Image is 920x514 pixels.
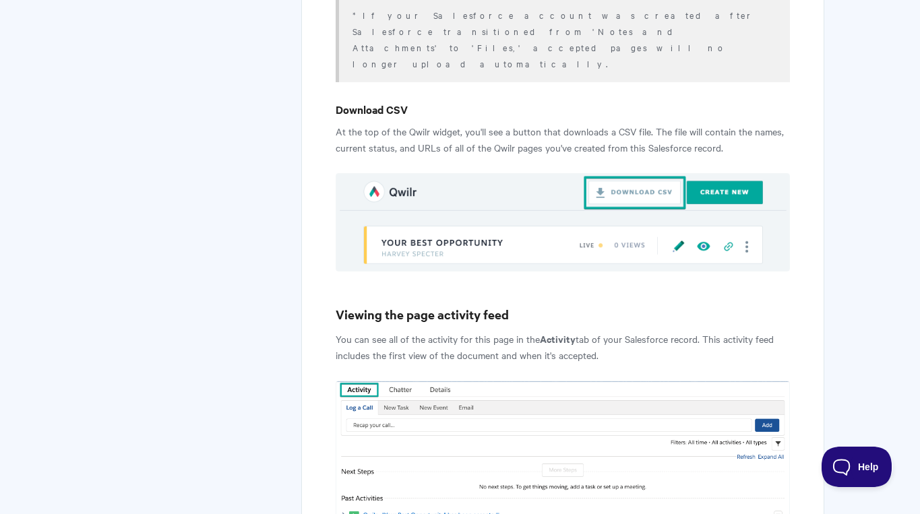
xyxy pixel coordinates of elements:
[336,123,789,156] p: At the top of the Qwilr widget, you'll see a button that downloads a CSV file. The file will cont...
[336,173,789,271] img: file-O8VbQZ2j1X.png
[540,331,576,346] strong: Activity
[336,102,408,117] strong: Download CSV
[352,7,772,71] p: *If your Salesforce account was created after Salesforce transitioned from 'Notes and Attachments...
[336,305,789,324] h3: Viewing the page activity feed
[336,331,789,363] p: You can see all of the activity for this page in the tab of your Salesforce record. This activity...
[822,447,893,487] iframe: Toggle Customer Support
